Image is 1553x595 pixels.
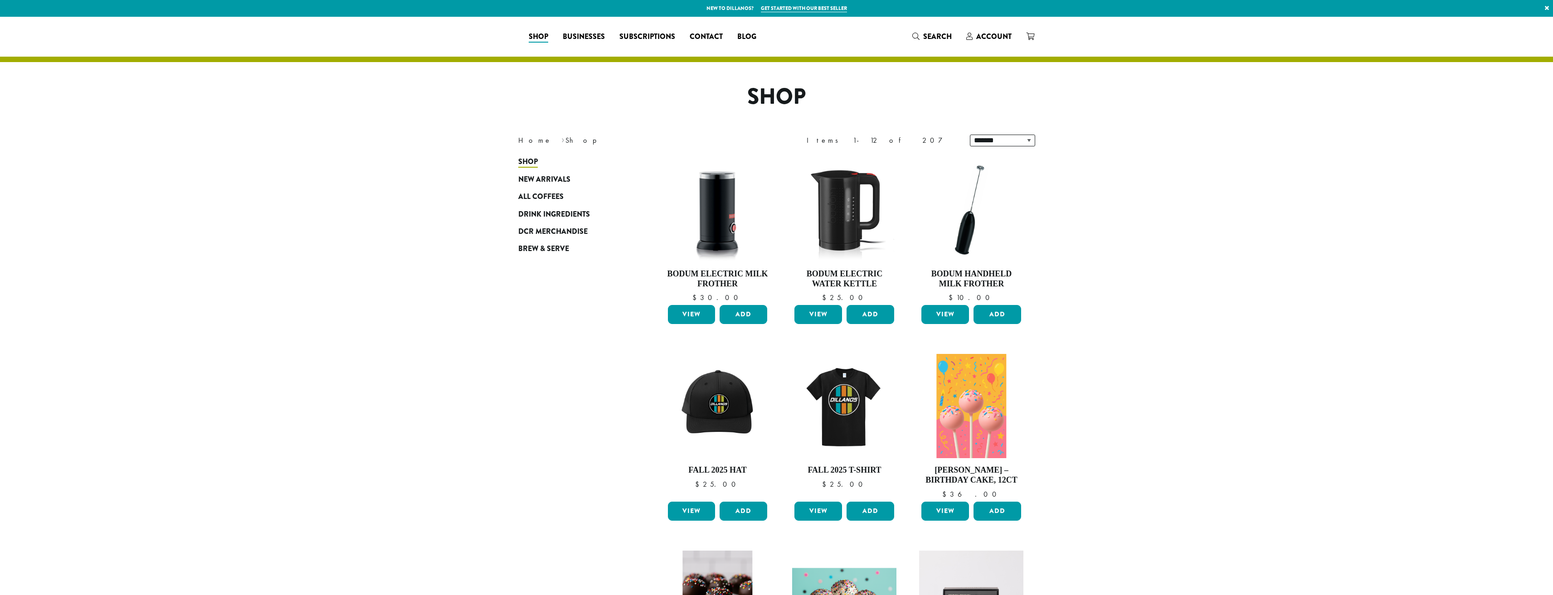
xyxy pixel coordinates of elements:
h1: Shop [511,84,1042,110]
span: Account [976,31,1012,42]
a: Brew & Serve [518,240,627,257]
h4: Bodum Electric Water Kettle [792,269,896,289]
a: Drink Ingredients [518,205,627,223]
bdi: 10.00 [949,293,994,302]
a: View [794,502,842,521]
bdi: 36.00 [942,489,1001,499]
span: Shop [529,31,548,43]
span: All Coffees [518,191,564,203]
span: $ [695,479,703,489]
h4: Bodum Electric Milk Frother [666,269,770,289]
a: Search [905,29,959,44]
bdi: 25.00 [695,479,740,489]
span: DCR Merchandise [518,226,588,237]
a: Shop [518,153,627,170]
a: View [921,305,969,324]
img: DCR-Retro-Three-Strip-Circle-Tee-Fall-WEB-scaled.jpg [792,354,896,458]
a: Fall 2025 Hat $25.00 [666,354,770,498]
span: $ [822,479,830,489]
span: › [561,132,565,146]
button: Add [847,305,894,324]
span: Drink Ingredients [518,209,590,220]
bdi: 25.00 [822,479,867,489]
h4: Fall 2025 T-Shirt [792,465,896,475]
h4: Bodum Handheld Milk Frother [919,269,1023,289]
span: Brew & Serve [518,243,569,255]
a: Bodum Electric Water Kettle $25.00 [792,158,896,301]
a: Shop [521,29,555,44]
a: [PERSON_NAME] – Birthday Cake, 12ct $36.00 [919,354,1023,498]
img: DP3954.01-002.png [665,158,769,262]
a: View [668,305,716,324]
a: Get started with our best seller [761,5,847,12]
nav: Breadcrumb [518,135,763,146]
button: Add [974,502,1021,521]
span: $ [692,293,700,302]
button: Add [720,305,767,324]
div: Items 1-12 of 207 [807,135,956,146]
a: Fall 2025 T-Shirt $25.00 [792,354,896,498]
a: Bodum Electric Milk Frother $30.00 [666,158,770,301]
bdi: 30.00 [692,293,742,302]
button: Add [974,305,1021,324]
span: $ [822,293,830,302]
span: Contact [690,31,723,43]
a: View [668,502,716,521]
img: DCR-Retro-Three-Strip-Circle-Patch-Trucker-Hat-Fall-WEB-scaled.jpg [665,354,769,458]
img: DP3955.01.png [792,158,896,262]
a: Bodum Handheld Milk Frother $10.00 [919,158,1023,301]
a: New Arrivals [518,171,627,188]
a: DCR Merchandise [518,223,627,240]
span: Shop [518,156,538,168]
a: All Coffees [518,188,627,205]
h4: Fall 2025 Hat [666,465,770,475]
span: New Arrivals [518,174,570,185]
button: Add [847,502,894,521]
a: View [794,305,842,324]
bdi: 25.00 [822,293,867,302]
a: View [921,502,969,521]
img: Birthday-Cake.png [937,354,1006,458]
button: Add [720,502,767,521]
span: Businesses [563,31,605,43]
span: $ [949,293,956,302]
img: DP3927.01-002.png [919,158,1023,262]
span: Subscriptions [619,31,675,43]
h4: [PERSON_NAME] – Birthday Cake, 12ct [919,465,1023,485]
span: Blog [737,31,756,43]
span: $ [942,489,950,499]
span: Search [923,31,952,42]
a: Home [518,135,552,145]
